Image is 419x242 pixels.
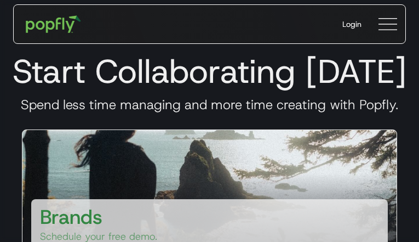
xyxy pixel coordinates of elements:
[40,204,102,230] h3: Brands
[334,10,370,38] a: Login
[342,19,361,30] div: Login
[18,8,89,41] a: home
[9,52,410,91] h1: Start Collaborating [DATE]
[9,97,410,113] h3: Spend less time managing and more time creating with Popfly.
